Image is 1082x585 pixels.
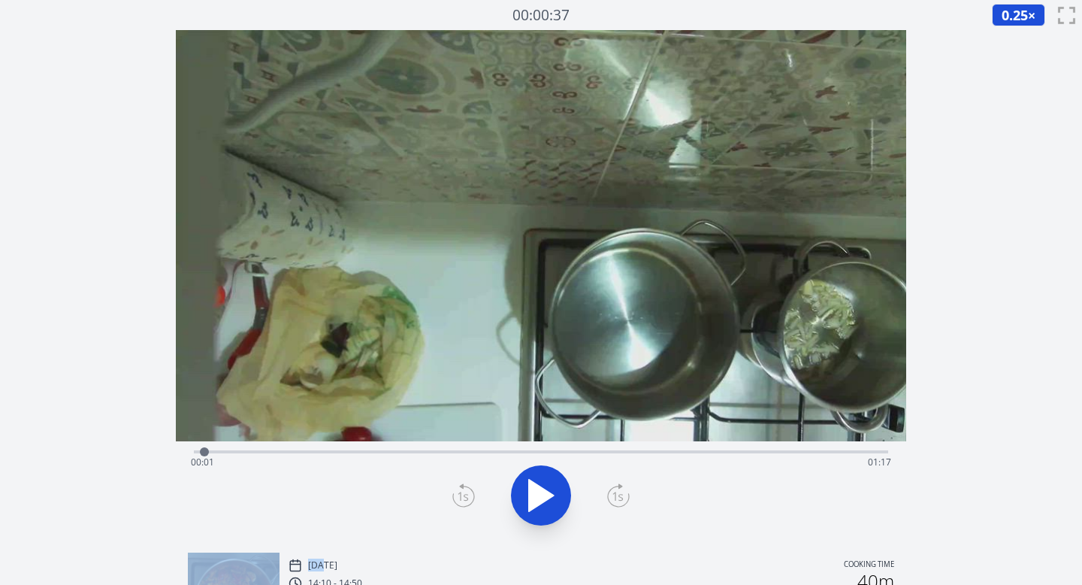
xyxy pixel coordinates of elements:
[1002,6,1028,24] span: 0.25
[512,5,570,26] a: 00:00:37
[308,559,337,571] p: [DATE]
[992,4,1045,26] button: 0.25×
[868,456,891,468] span: 01:17
[191,456,214,468] span: 00:01
[844,559,894,572] p: Cooking time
